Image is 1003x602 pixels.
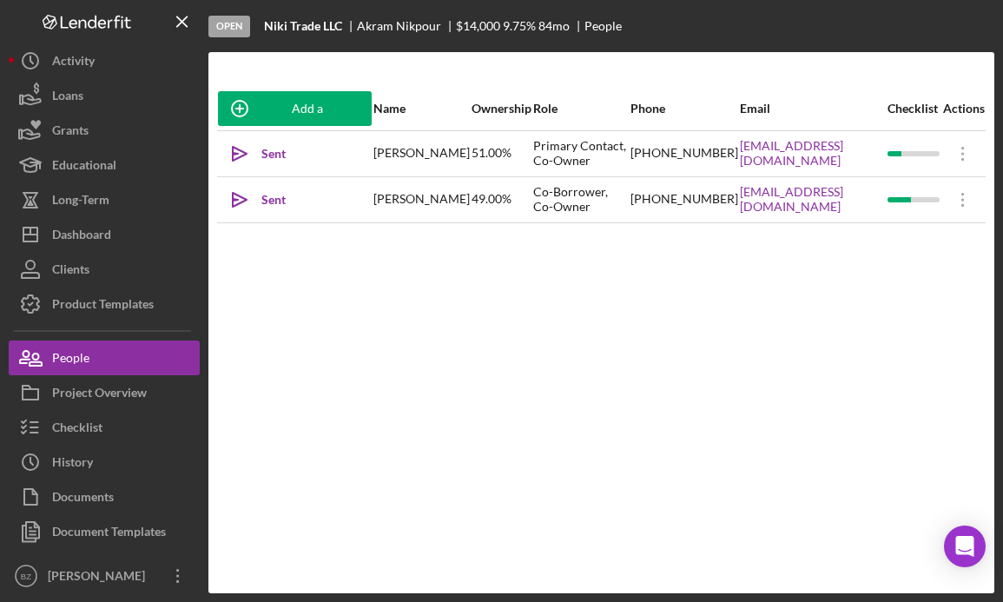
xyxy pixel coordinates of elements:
[52,148,116,187] div: Educational
[9,375,200,410] button: Project Overview
[52,43,95,83] div: Activity
[9,341,200,375] button: People
[52,341,89,380] div: People
[630,102,738,116] div: Phone
[9,217,200,252] button: Dashboard
[9,182,200,217] button: Long-Term
[472,102,531,116] div: Ownership
[9,445,200,480] button: History
[472,132,531,175] div: 51.00%
[740,102,886,116] div: Email
[630,132,738,175] div: [PHONE_NUMBER]
[264,19,342,33] b: Niki Trade LLC
[9,148,200,182] button: Educational
[472,178,531,222] div: 49.00%
[9,43,200,78] button: Activity
[584,19,622,33] div: People
[533,102,630,116] div: Role
[9,559,200,593] button: BZ[PERSON_NAME]
[261,91,354,126] div: Add a Participant
[218,136,303,171] button: Sent
[261,182,286,217] div: Sent
[52,514,166,553] div: Document Templates
[52,182,109,222] div: Long-Term
[9,480,200,514] button: Documents
[52,217,111,256] div: Dashboard
[9,78,200,113] button: Loans
[740,139,886,167] a: [EMAIL_ADDRESS][DOMAIN_NAME]
[373,132,470,175] div: [PERSON_NAME]
[9,113,200,148] button: Grants
[9,410,200,445] button: Checklist
[52,375,147,414] div: Project Overview
[538,19,570,33] div: 84 mo
[52,78,83,117] div: Loans
[888,102,940,116] div: Checklist
[944,526,986,567] div: Open Intercom Messenger
[52,480,114,519] div: Documents
[357,19,456,33] div: Akram Nikpour
[941,102,985,116] div: Actions
[456,18,500,33] span: $14,000
[52,445,93,484] div: History
[21,572,31,581] text: BZ
[630,178,738,222] div: [PHONE_NUMBER]
[503,19,536,33] div: 9.75 %
[218,91,372,126] button: Add a Participant
[52,113,89,152] div: Grants
[9,514,200,549] button: Document Templates
[533,178,630,222] div: Co-Borrower, Co-Owner
[43,559,156,598] div: [PERSON_NAME]
[9,287,200,321] button: Product Templates
[52,252,89,291] div: Clients
[533,132,630,175] div: Primary Contact, Co-Owner
[208,16,250,37] div: Open
[218,182,303,217] button: Sent
[261,136,286,171] div: Sent
[9,252,200,287] button: Clients
[373,178,470,222] div: [PERSON_NAME]
[52,410,102,449] div: Checklist
[373,102,470,116] div: Name
[740,185,886,213] a: [EMAIL_ADDRESS][DOMAIN_NAME]
[52,287,154,326] div: Product Templates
